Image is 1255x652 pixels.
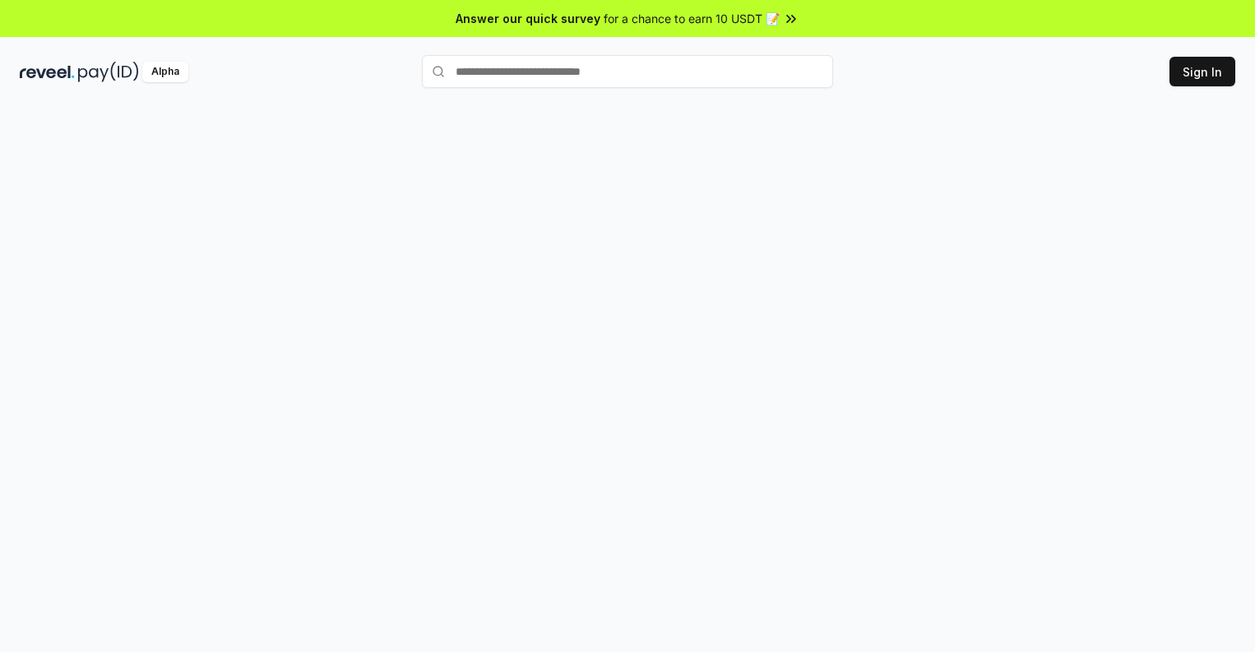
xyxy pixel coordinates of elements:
[78,62,139,82] img: pay_id
[604,10,780,27] span: for a chance to earn 10 USDT 📝
[142,62,188,82] div: Alpha
[20,62,75,82] img: reveel_dark
[1169,57,1235,86] button: Sign In
[456,10,600,27] span: Answer our quick survey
